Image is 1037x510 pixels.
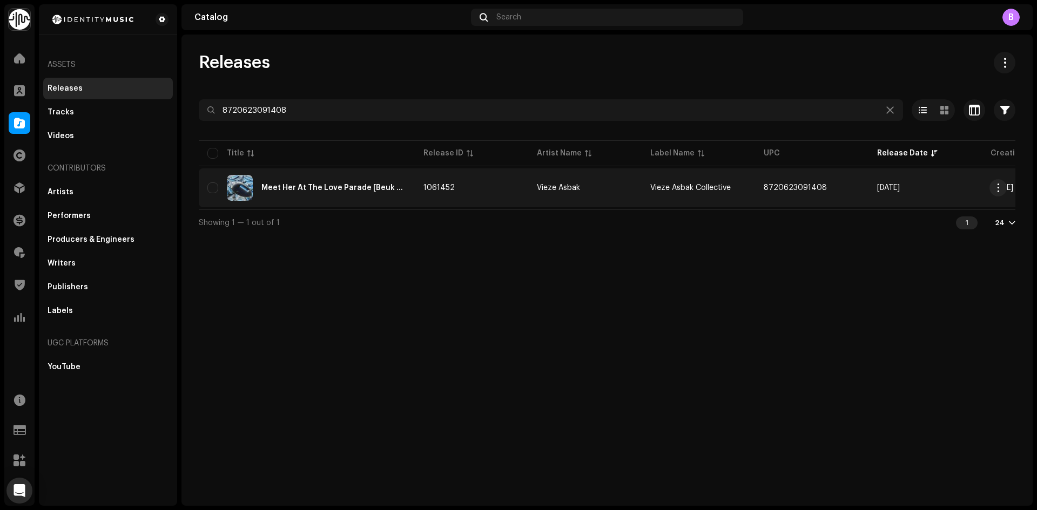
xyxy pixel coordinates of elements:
div: B [1002,9,1020,26]
div: Vieze Asbak [537,184,580,192]
re-m-nav-item: Writers [43,253,173,274]
div: Catalog [194,13,467,22]
re-m-nav-item: Artists [43,181,173,203]
div: Videos [48,132,74,140]
div: Open Intercom Messenger [6,478,32,504]
span: 1061452 [423,184,455,192]
div: YouTube [48,363,80,371]
div: Artist Name [537,148,582,159]
div: Tracks [48,108,74,117]
span: 8720623091408 [764,184,827,192]
span: Showing 1 — 1 out of 1 [199,219,280,227]
div: Title [227,148,244,159]
img: d128fc48-bc36-4ac6-adb8-b7be8b57c629 [227,175,253,201]
re-m-nav-item: Producers & Engineers [43,229,173,250]
div: Label Name [650,148,695,159]
div: Publishers [48,283,88,291]
div: Producers & Engineers [48,235,134,244]
div: Performers [48,212,91,220]
div: 24 [995,219,1005,227]
re-a-nav-header: UGC Platforms [43,330,173,356]
div: Artists [48,188,73,196]
img: 2d8271db-5505-4223-b535-acbbe3973654 [48,13,138,26]
re-m-nav-item: YouTube [43,356,173,378]
div: Release ID [423,148,463,159]
span: Vieze Asbak Collective [650,184,731,192]
div: Meet Her At The Love Parade [Beuk Mix] [261,184,406,192]
div: Writers [48,259,76,268]
div: 1 [956,216,978,229]
input: Search [199,99,903,121]
div: Releases [48,84,83,93]
re-a-nav-header: Assets [43,52,173,78]
div: Release Date [877,148,928,159]
span: Vieze Asbak [537,184,633,192]
img: 0f74c21f-6d1c-4dbc-9196-dbddad53419e [9,9,30,30]
re-m-nav-item: Releases [43,78,173,99]
re-m-nav-item: Tracks [43,101,173,123]
re-m-nav-item: Videos [43,125,173,147]
span: Aug 14, 2021 [877,184,900,192]
re-a-nav-header: Contributors [43,155,173,181]
span: Search [496,13,521,22]
re-m-nav-item: Publishers [43,276,173,298]
re-m-nav-item: Performers [43,205,173,227]
span: Releases [199,52,270,73]
re-m-nav-item: Labels [43,300,173,322]
div: Labels [48,307,73,315]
